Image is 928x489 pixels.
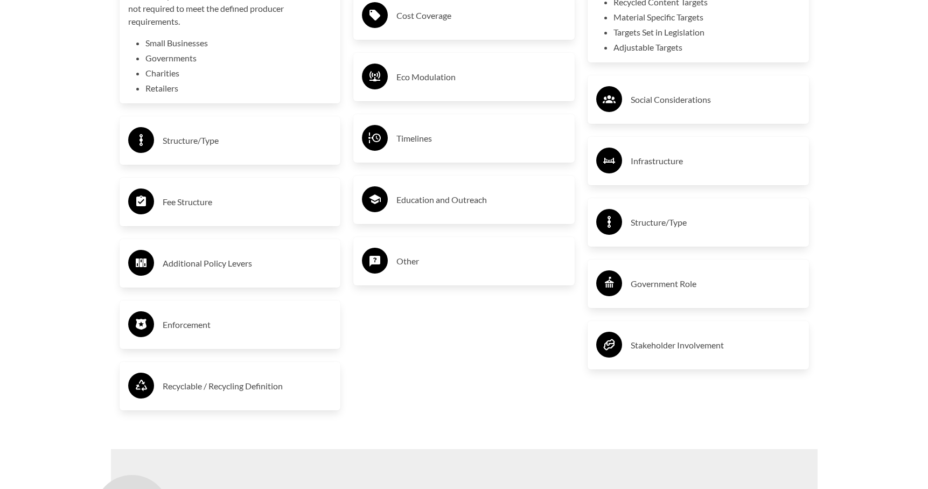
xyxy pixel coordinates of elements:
h3: Infrastructure [631,152,800,170]
h3: Fee Structure [163,193,332,211]
li: Adjustable Targets [613,41,800,54]
h3: Enforcement [163,316,332,333]
li: Governments [145,52,332,65]
li: Targets Set in Legislation [613,26,800,39]
h3: Education and Outreach [396,191,566,208]
h3: Other [396,253,566,270]
li: Small Businesses [145,37,332,50]
h3: Eco Modulation [396,68,566,86]
li: Charities [145,67,332,80]
h3: Structure/Type [631,214,800,231]
h3: Recyclable / Recycling Definition [163,378,332,395]
h3: Additional Policy Levers [163,255,332,272]
li: Retailers [145,82,332,95]
h3: Cost Coverage [396,7,566,24]
li: Material Specific Targets [613,11,800,24]
h3: Government Role [631,275,800,292]
h3: Structure/Type [163,132,332,149]
h3: Stakeholder Involvement [631,337,800,354]
h3: Timelines [396,130,566,147]
h3: Social Considerations [631,91,800,108]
